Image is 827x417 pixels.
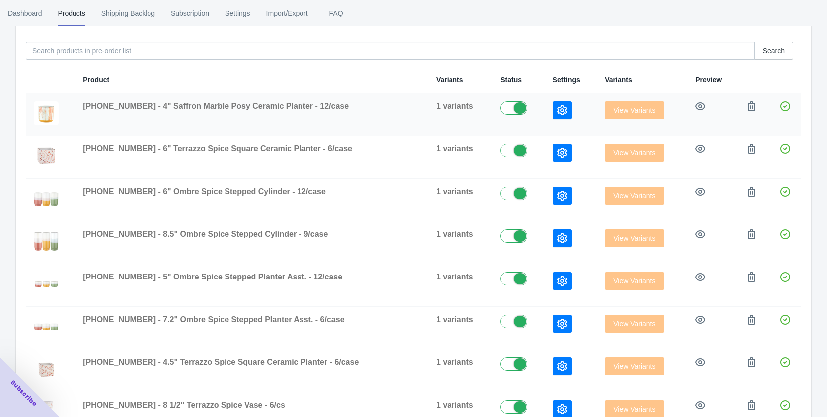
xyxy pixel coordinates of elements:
[436,358,473,366] span: 1 variants
[8,0,42,26] span: Dashboard
[266,0,308,26] span: Import/Export
[34,187,59,210] img: 7359-12-3031.jpg
[553,76,580,84] span: Settings
[34,101,59,125] img: 7618-12-3044.jpg
[83,102,349,110] span: [PHONE_NUMBER] - 4" Saffron Marble Posy Ceramic Planter - 12/case
[171,0,209,26] span: Subscription
[436,144,473,153] span: 1 variants
[754,42,793,60] button: Search
[83,144,352,153] span: [PHONE_NUMBER] - 6" Terrazzo Spice Square Ceramic Planter - 6/case
[436,315,473,324] span: 1 variants
[763,47,785,55] span: Search
[225,0,250,26] span: Settings
[34,272,59,296] img: 7808-12-3031.jpg
[436,230,473,238] span: 1 variants
[83,358,359,366] span: [PHONE_NUMBER] - 4.5" Terrazzo Spice Square Ceramic Planter - 6/case
[436,187,473,196] span: 1 variants
[695,76,722,84] span: Preview
[83,315,344,324] span: [PHONE_NUMBER] - 7.2" Ombre Spice Stepped Planter Asst. - 6/case
[605,76,632,84] span: Variants
[436,76,463,84] span: Variants
[83,76,109,84] span: Product
[58,0,85,26] span: Products
[83,187,326,196] span: [PHONE_NUMBER] - 6" Ombre Spice Stepped Cylinder - 12/case
[83,273,342,281] span: [PHONE_NUMBER] - 5" Ombre Spice Stepped Planter Asst. - 12/case
[34,229,59,253] img: 7360-09-3031.jpg
[34,144,59,168] img: 7858-06-3036.jpg
[34,315,59,339] img: 7809-06-3031.jpg
[26,42,755,60] input: Search products in pre-order list
[500,76,522,84] span: Status
[101,0,155,26] span: Shipping Backlog
[436,102,473,110] span: 1 variants
[436,401,473,409] span: 1 variants
[83,230,328,238] span: [PHONE_NUMBER] - 8.5" Ombre Spice Stepped Cylinder - 9/case
[324,0,349,26] span: FAQ
[9,378,39,408] span: Subscribe
[436,273,473,281] span: 1 variants
[83,401,285,409] span: [PHONE_NUMBER] - 8 1/2" Terrazzo Spice Vase - 6/cs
